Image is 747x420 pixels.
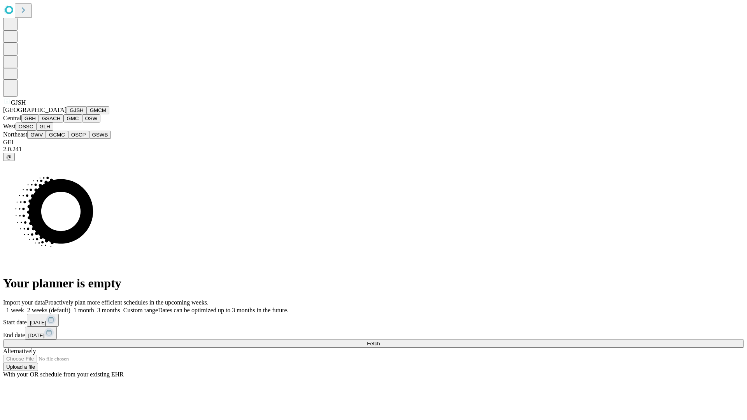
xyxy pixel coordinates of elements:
[3,123,16,129] span: West
[123,307,158,313] span: Custom range
[3,276,744,290] h1: Your planner is empty
[158,307,288,313] span: Dates can be optimized up to 3 months in the future.
[30,320,46,325] span: [DATE]
[27,307,70,313] span: 2 weeks (default)
[67,106,87,114] button: GJSH
[3,314,744,327] div: Start date
[45,299,209,306] span: Proactively plan more efficient schedules in the upcoming weeks.
[46,131,68,139] button: GCMC
[6,307,24,313] span: 1 week
[87,106,109,114] button: GMCM
[3,131,27,138] span: Northeast
[28,332,44,338] span: [DATE]
[3,363,38,371] button: Upload a file
[6,154,12,160] span: @
[367,341,380,346] span: Fetch
[36,122,53,131] button: GLH
[21,114,39,122] button: GBH
[3,327,744,339] div: End date
[63,114,82,122] button: GMC
[89,131,111,139] button: GSWB
[3,153,15,161] button: @
[68,131,89,139] button: OSCP
[11,99,26,106] span: GJSH
[3,299,45,306] span: Import your data
[27,314,59,327] button: [DATE]
[3,139,744,146] div: GEI
[3,107,67,113] span: [GEOGRAPHIC_DATA]
[25,327,57,339] button: [DATE]
[3,146,744,153] div: 2.0.241
[3,339,744,348] button: Fetch
[16,122,37,131] button: OSSC
[3,371,124,378] span: With your OR schedule from your existing EHR
[3,115,21,121] span: Central
[82,114,101,122] button: OSW
[3,348,36,354] span: Alternatively
[27,131,46,139] button: GWV
[39,114,63,122] button: GSACH
[74,307,94,313] span: 1 month
[97,307,120,313] span: 3 months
